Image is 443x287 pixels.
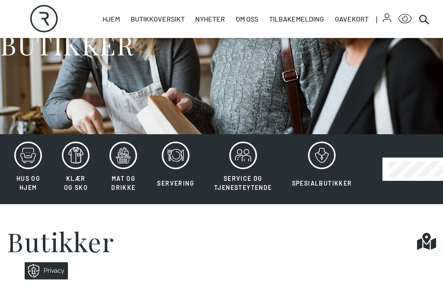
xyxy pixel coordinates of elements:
[292,180,352,187] span: Spesialbutikker
[205,142,281,198] button: Service og tjenesteytende
[157,180,194,187] span: Servering
[53,142,99,198] button: Klær og sko
[16,175,40,192] span: Hus og hjem
[283,142,361,198] button: Spesialbutikker
[9,259,79,283] iframe: Manage Preferences
[100,142,146,198] button: Mat og drikke
[148,142,203,198] button: Servering
[5,142,51,198] button: Hus og hjem
[398,12,412,26] button: Open Accessibility Menu
[111,175,135,192] span: Mat og drikke
[7,229,114,255] h1: Butikker
[214,175,272,192] span: Service og tjenesteytende
[64,175,88,192] span: Klær og sko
